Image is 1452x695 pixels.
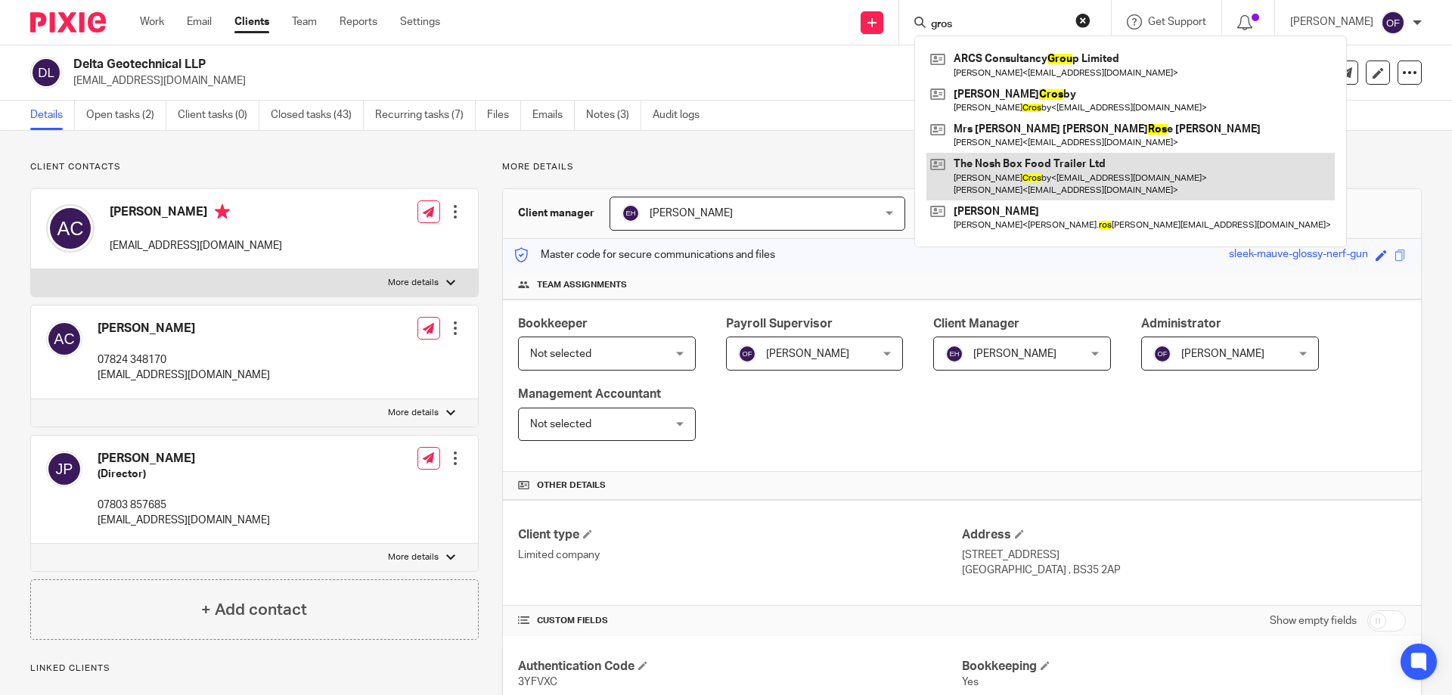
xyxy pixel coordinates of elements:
[518,677,557,687] span: 3YFVXC
[1381,11,1405,35] img: svg%3E
[271,101,364,130] a: Closed tasks (43)
[86,101,166,130] a: Open tasks (2)
[30,12,106,33] img: Pixie
[388,407,439,419] p: More details
[933,318,1019,330] span: Client Manager
[1148,17,1206,27] span: Get Support
[726,318,833,330] span: Payroll Supervisor
[46,204,95,253] img: svg%3E
[46,321,82,357] img: svg%3E
[400,14,440,29] a: Settings
[98,451,270,467] h4: [PERSON_NAME]
[518,206,594,221] h3: Client manager
[98,513,270,528] p: [EMAIL_ADDRESS][DOMAIN_NAME]
[178,101,259,130] a: Client tasks (0)
[650,208,733,219] span: [PERSON_NAME]
[187,14,212,29] a: Email
[962,659,1406,675] h4: Bookkeeping
[375,101,476,130] a: Recurring tasks (7)
[340,14,377,29] a: Reports
[502,161,1422,173] p: More details
[140,14,164,29] a: Work
[530,349,591,359] span: Not selected
[962,527,1406,543] h4: Address
[766,349,849,359] span: [PERSON_NAME]
[945,345,963,363] img: svg%3E
[518,527,962,543] h4: Client type
[98,321,270,337] h4: [PERSON_NAME]
[1229,247,1368,264] div: sleek-mauve-glossy-nerf-gun
[98,352,270,368] p: 07824 348170
[46,451,82,487] img: svg%3E
[234,14,269,29] a: Clients
[518,548,962,563] p: Limited company
[929,18,1066,32] input: Search
[537,479,606,492] span: Other details
[1153,345,1171,363] img: svg%3E
[1181,349,1264,359] span: [PERSON_NAME]
[653,101,711,130] a: Audit logs
[537,279,627,291] span: Team assignments
[73,57,988,73] h2: Delta Geotechnical LLP
[973,349,1056,359] span: [PERSON_NAME]
[73,73,1216,88] p: [EMAIL_ADDRESS][DOMAIN_NAME]
[962,548,1406,563] p: [STREET_ADDRESS]
[962,563,1406,578] p: [GEOGRAPHIC_DATA] , BS35 2AP
[962,677,979,687] span: Yes
[518,615,962,627] h4: CUSTOM FIELDS
[215,204,230,219] i: Primary
[487,101,521,130] a: Files
[518,659,962,675] h4: Authentication Code
[30,57,62,88] img: svg%3E
[201,598,307,622] h4: + Add contact
[30,662,479,675] p: Linked clients
[1270,613,1357,628] label: Show empty fields
[518,318,588,330] span: Bookkeeper
[388,277,439,289] p: More details
[622,204,640,222] img: svg%3E
[388,551,439,563] p: More details
[110,238,282,253] p: [EMAIL_ADDRESS][DOMAIN_NAME]
[30,101,75,130] a: Details
[586,101,641,130] a: Notes (3)
[532,101,575,130] a: Emails
[514,247,775,262] p: Master code for secure communications and files
[98,467,270,482] h5: (Director)
[292,14,317,29] a: Team
[1141,318,1221,330] span: Administrator
[530,419,591,430] span: Not selected
[518,388,661,400] span: Management Accountant
[738,345,756,363] img: svg%3E
[30,161,479,173] p: Client contacts
[1075,13,1091,28] button: Clear
[98,498,270,513] p: 07803 857685
[110,204,282,223] h4: [PERSON_NAME]
[98,368,270,383] p: [EMAIL_ADDRESS][DOMAIN_NAME]
[1290,14,1373,29] p: [PERSON_NAME]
